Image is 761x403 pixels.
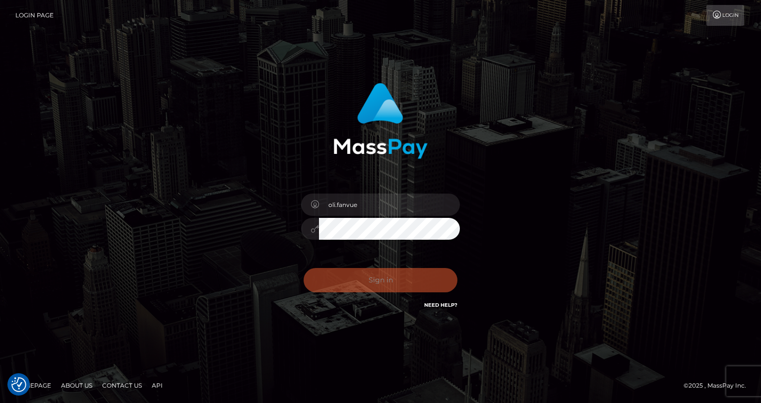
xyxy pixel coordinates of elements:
[11,377,26,392] img: Revisit consent button
[15,5,54,26] a: Login Page
[706,5,744,26] a: Login
[684,380,754,391] div: © 2025 , MassPay Inc.
[148,378,167,393] a: API
[424,302,457,308] a: Need Help?
[333,83,428,159] img: MassPay Login
[11,377,26,392] button: Consent Preferences
[319,194,460,216] input: Username...
[98,378,146,393] a: Contact Us
[57,378,96,393] a: About Us
[11,378,55,393] a: Homepage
